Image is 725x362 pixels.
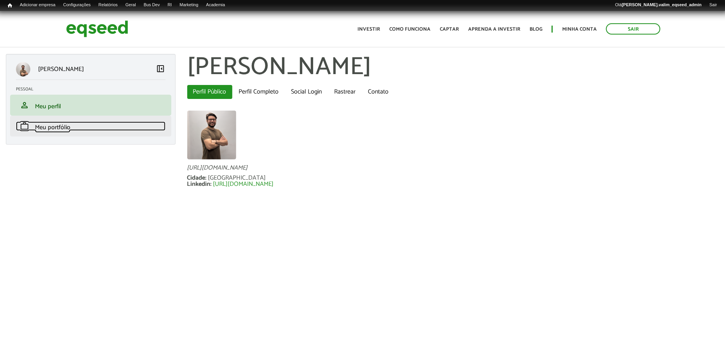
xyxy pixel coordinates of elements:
[16,87,171,92] h2: Pessoal
[66,19,128,39] img: EqSeed
[156,64,166,73] span: left_panel_close
[38,66,84,73] p: [PERSON_NAME]
[187,111,236,159] a: Ver perfil do usuário.
[187,175,208,181] div: Cidade
[156,64,166,75] a: Colapsar menu
[530,27,542,32] a: Blog
[16,2,59,8] a: Adicionar empresa
[202,2,229,8] a: Academia
[59,2,95,8] a: Configurações
[357,27,380,32] a: Investir
[176,2,202,8] a: Marketing
[35,101,61,112] span: Meu perfil
[187,54,720,81] h1: [PERSON_NAME]
[440,27,459,32] a: Captar
[8,3,12,8] span: Início
[706,2,721,8] a: Sair
[286,85,328,99] a: Social Login
[233,85,285,99] a: Perfil Completo
[122,2,140,8] a: Geral
[206,173,207,183] span: :
[20,121,29,131] span: work
[213,181,274,187] a: [URL][DOMAIN_NAME]
[164,2,176,8] a: RI
[35,122,70,133] span: Meu portfólio
[329,85,362,99] a: Rastrear
[20,100,29,110] span: person
[187,165,720,171] div: [URL][DOMAIN_NAME]
[10,116,171,137] li: Meu portfólio
[562,27,597,32] a: Minha conta
[4,2,16,9] a: Início
[606,23,661,35] a: Sair
[612,2,706,8] a: Olá[PERSON_NAME].valim_eqseed_admin
[389,27,430,32] a: Como funciona
[211,179,212,189] span: :
[208,175,266,181] div: [GEOGRAPHIC_DATA]
[94,2,121,8] a: Relatórios
[622,2,702,7] strong: [PERSON_NAME].valim_eqseed_admin
[16,121,166,131] a: workMeu portfólio
[10,95,171,116] li: Meu perfil
[187,85,232,99] a: Perfil Público
[140,2,164,8] a: Bus Dev
[187,181,213,187] div: Linkedin
[468,27,520,32] a: Aprenda a investir
[362,85,395,99] a: Contato
[187,111,236,159] img: Foto de Leonardo Valim
[16,100,166,110] a: personMeu perfil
